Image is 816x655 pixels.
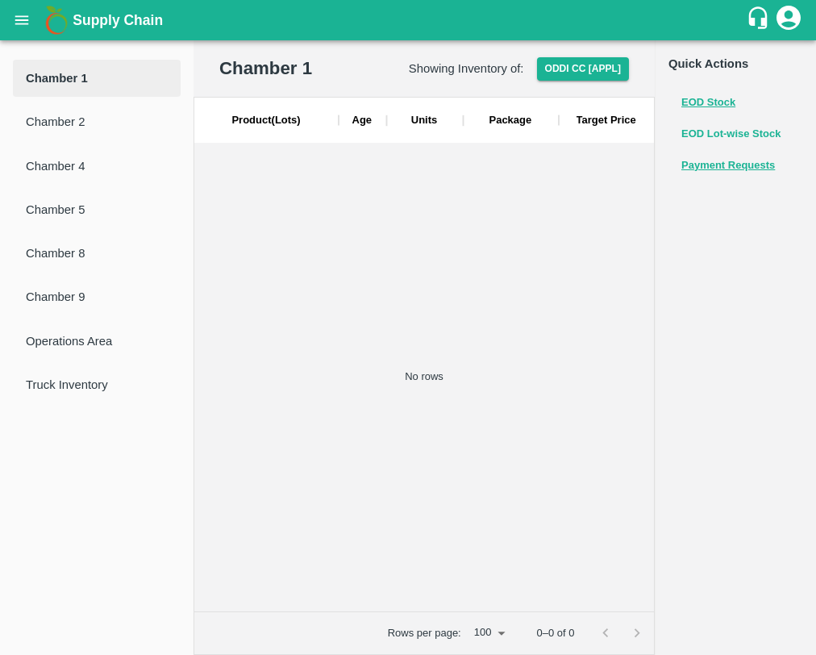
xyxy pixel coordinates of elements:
[40,4,73,36] img: logo
[26,113,168,131] span: Chamber 2
[668,53,803,74] h6: Quick Actions
[746,6,774,35] div: customer-support
[681,156,775,175] button: Payment Requests
[26,157,168,175] span: Chamber 4
[194,143,654,611] div: No rows
[386,98,463,143] div: Units
[681,125,781,144] button: EOD Lot-wise Stock
[338,98,385,143] div: Age
[26,376,168,394] span: Truck Inventory
[194,98,338,143] div: Product(Lots)
[26,201,168,219] span: Chamber 5
[388,626,461,641] p: Rows per page:
[536,626,574,641] p: 0–0 of 0
[681,94,735,112] button: EOD Stock
[231,113,300,128] div: Product(Lots)
[409,58,524,79] h6: Showing Inventory of:
[352,113,373,128] div: Days
[219,55,312,81] h2: Chamber 1
[489,113,531,128] div: Package
[537,57,630,81] button: Select DC
[26,244,168,262] span: Chamber 8
[26,288,168,306] span: Chamber 9
[411,113,438,128] div: Kgs
[774,3,803,37] div: account of current user
[73,12,163,28] b: Supply Chain
[558,98,654,143] div: Target Price
[26,69,168,87] span: Chamber 1
[26,332,168,350] span: Operations Area
[3,2,40,39] button: open drawer
[468,622,511,645] div: 100
[73,9,746,31] a: Supply Chain
[463,98,559,143] div: Package
[577,113,636,128] div: Target Price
